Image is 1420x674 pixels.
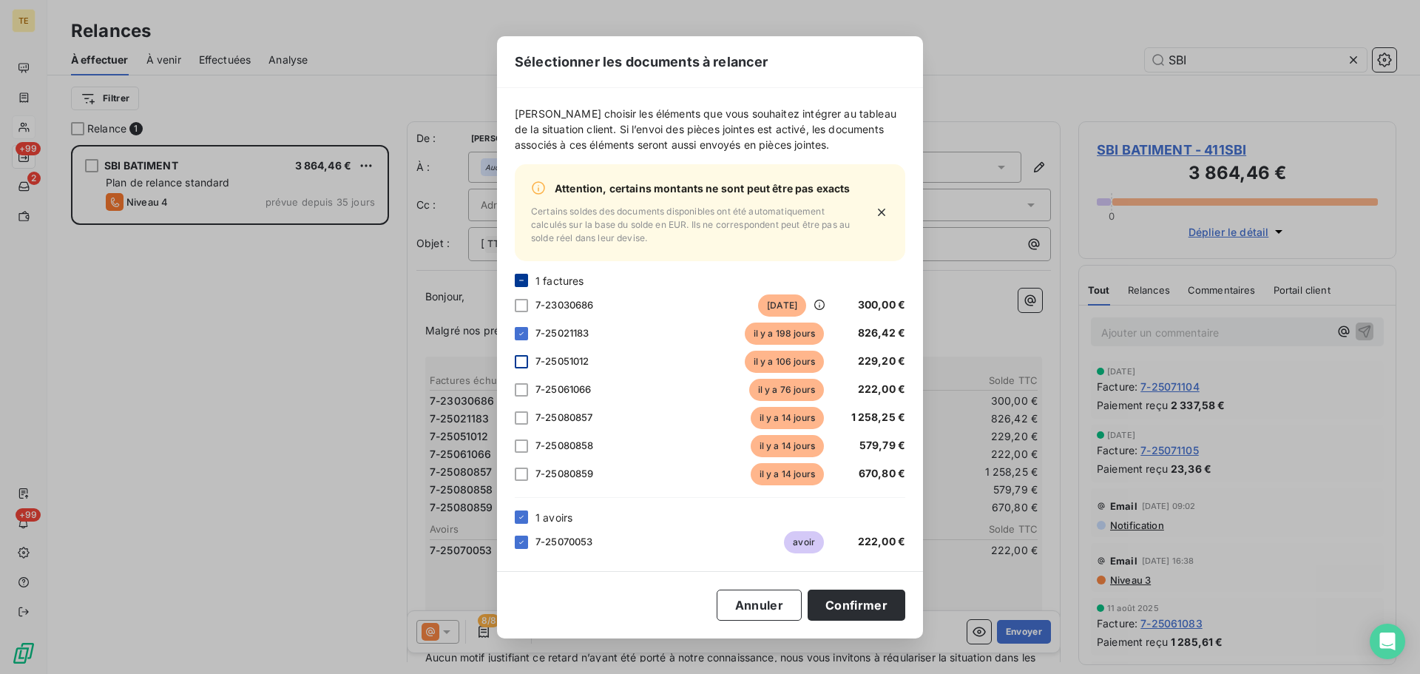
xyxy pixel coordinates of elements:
span: Sélectionner les documents à relancer [515,52,768,72]
span: 7-25080858 [535,439,594,451]
span: 229,20 € [858,354,905,367]
span: 7-25021183 [535,327,589,339]
span: Certains soldes des documents disponibles ont été automatiquement calculés sur la base du solde e... [531,205,856,245]
span: il y a 198 jours [745,323,824,345]
span: 7-25080859 [535,468,594,479]
span: 7-25061066 [535,383,592,395]
span: 7-23030686 [535,299,594,311]
span: 1 avoirs [535,510,572,525]
span: 579,79 € [859,439,905,451]
span: il y a 106 jours [745,351,824,373]
span: [PERSON_NAME] choisir les éléments que vous souhaitez intégrer au tableau de la situation client.... [515,106,905,152]
button: Confirmer [808,590,905,621]
span: il y a 14 jours [751,435,824,457]
span: il y a 14 jours [751,463,824,485]
span: 7-25080857 [535,411,593,423]
span: [DATE] [758,294,806,317]
span: 670,80 € [859,467,905,479]
span: 7-25070053 [535,536,593,547]
button: Annuler [717,590,802,621]
span: il y a 76 jours [749,379,824,401]
span: 222,00 € [858,383,905,395]
span: 826,42 € [858,326,905,339]
span: 7-25051012 [535,355,589,367]
span: Attention, certains montants ne sont peut être pas exacts [555,181,851,196]
span: avoir [784,531,824,553]
div: Open Intercom Messenger [1370,624,1405,659]
span: il y a 14 jours [751,407,824,429]
span: 1 factures [535,273,584,289]
span: 300,00 € [858,298,905,311]
span: 1 258,25 € [851,411,906,423]
span: 222,00 € [858,535,905,547]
